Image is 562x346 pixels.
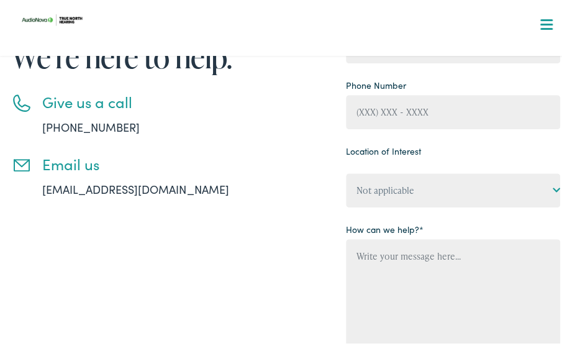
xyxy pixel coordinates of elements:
label: Phone Number [346,76,406,89]
label: Location of Interest [346,142,421,155]
a: [EMAIL_ADDRESS][DOMAIN_NAME] [42,178,229,194]
a: [PHONE_NUMBER] [42,116,140,132]
label: How can we help? [346,220,424,233]
input: (XXX) XXX - XXXX [346,92,560,126]
a: What We Offer [20,50,560,88]
h3: Email us [42,152,286,170]
h3: Give us a call [42,90,286,108]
